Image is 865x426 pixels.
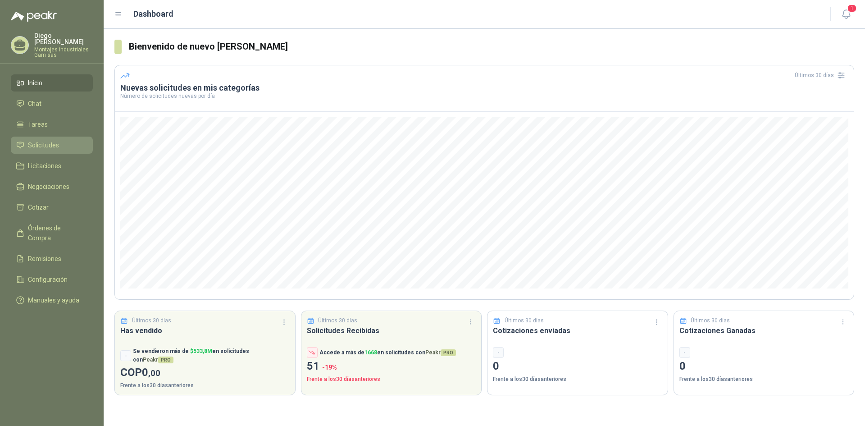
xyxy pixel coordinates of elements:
[28,295,79,305] span: Manuales y ayuda
[148,368,160,378] span: ,00
[11,116,93,133] a: Tareas
[11,250,93,267] a: Remisiones
[11,137,93,154] a: Solicitudes
[322,364,337,371] span: -19 %
[679,375,849,384] p: Frente a los 30 días anteriores
[28,78,42,88] span: Inicio
[795,68,848,82] div: Últimos 30 días
[11,157,93,174] a: Licitaciones
[120,82,848,93] h3: Nuevas solicitudes en mis categorías
[28,254,61,264] span: Remisiones
[120,381,290,390] p: Frente a los 30 días anteriores
[364,349,377,356] span: 1668
[28,161,61,171] span: Licitaciones
[838,6,854,23] button: 1
[34,32,93,45] p: Diego [PERSON_NAME]
[307,325,476,336] h3: Solicitudes Recibidas
[11,292,93,309] a: Manuales y ayuda
[441,349,456,356] span: PRO
[493,358,662,375] p: 0
[28,99,41,109] span: Chat
[129,40,854,54] h3: Bienvenido de nuevo [PERSON_NAME]
[28,223,84,243] span: Órdenes de Compra
[505,316,544,325] p: Últimos 30 días
[11,271,93,288] a: Configuración
[120,93,848,99] p: Número de solicitudes nuevas por día
[319,348,456,357] p: Accede a más de en solicitudes con
[11,11,57,22] img: Logo peakr
[34,47,93,58] p: Montajes industriales Gam sas
[307,375,476,384] p: Frente a los 30 días anteriores
[679,325,849,336] h3: Cotizaciones Ganadas
[11,199,93,216] a: Cotizar
[28,182,69,192] span: Negociaciones
[158,357,173,363] span: PRO
[28,140,59,150] span: Solicitudes
[11,220,93,247] a: Órdenes de Compra
[133,347,290,364] p: Se vendieron más de en solicitudes con
[28,275,68,284] span: Configuración
[307,358,476,375] p: 51
[425,349,456,356] span: Peakr
[847,4,857,13] span: 1
[120,350,131,361] div: -
[679,347,690,358] div: -
[11,74,93,92] a: Inicio
[11,95,93,112] a: Chat
[318,316,357,325] p: Últimos 30 días
[120,325,290,336] h3: Has vendido
[133,8,173,20] h1: Dashboard
[28,119,48,129] span: Tareas
[493,347,504,358] div: -
[142,366,160,379] span: 0
[132,316,171,325] p: Últimos 30 días
[493,325,662,336] h3: Cotizaciones enviadas
[493,375,662,384] p: Frente a los 30 días anteriores
[28,202,49,212] span: Cotizar
[190,348,212,354] span: $ 533,8M
[143,357,173,363] span: Peakr
[679,358,849,375] p: 0
[11,178,93,195] a: Negociaciones
[120,364,290,381] p: COP
[691,316,730,325] p: Últimos 30 días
